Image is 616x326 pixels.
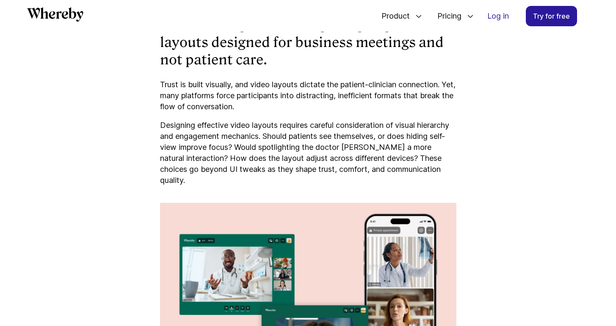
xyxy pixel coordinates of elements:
[160,16,456,69] h3: Defaulting to rigid, grid-based layouts designed for business meetings and not patient care.
[27,7,83,25] a: Whereby
[27,7,83,22] svg: Whereby
[526,6,577,26] a: Try for free
[160,79,456,112] p: Trust is built visually, and video layouts dictate the patient-clinician connection. Yet, many pl...
[160,120,456,186] p: Designing effective video layouts requires careful consideration of visual hierarchy and engageme...
[429,2,464,30] span: Pricing
[481,6,516,26] a: Log in
[373,2,412,30] span: Product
